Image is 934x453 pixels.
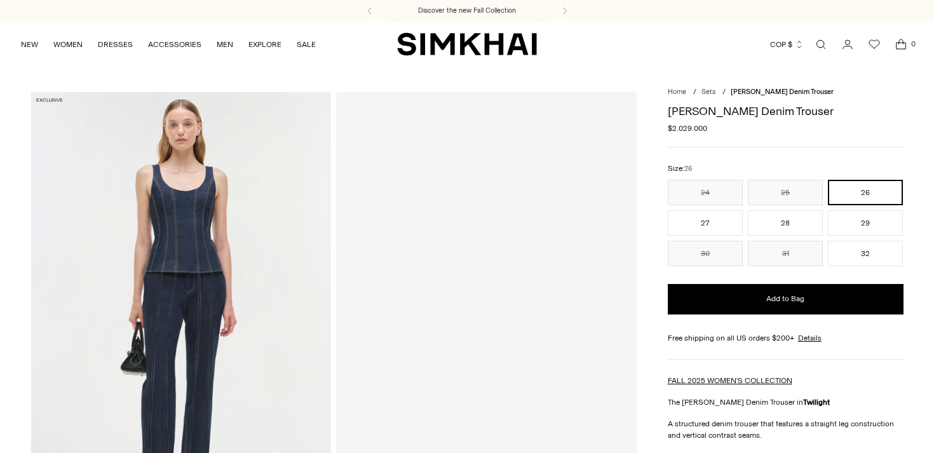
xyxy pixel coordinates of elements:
div: / [693,87,696,98]
a: DRESSES [98,30,133,58]
a: Open search modal [808,32,834,57]
span: Add to Bag [766,294,804,304]
a: SALE [297,30,316,58]
button: 29 [828,210,903,236]
a: NEW [21,30,38,58]
button: 24 [668,180,743,205]
a: Details [798,332,822,344]
div: Free shipping on all US orders $200+ [668,332,904,344]
p: The [PERSON_NAME] Denim Trouser in [668,396,904,408]
a: Go to the account page [835,32,860,57]
a: EXPLORE [248,30,281,58]
button: 31 [748,241,823,266]
a: SIMKHAI [397,32,537,57]
a: Sets [701,88,715,96]
strong: Twilight [803,398,830,407]
nav: breadcrumbs [668,87,904,98]
div: / [722,87,726,98]
a: FALL 2025 WOMEN'S COLLECTION [668,376,792,385]
button: 27 [668,210,743,236]
span: 26 [684,165,692,173]
button: 26 [828,180,903,205]
a: MEN [217,30,233,58]
p: A structured denim trouser that features a straight leg construction and vertical contrast seams. [668,418,904,441]
a: Discover the new Fall Collection [418,6,516,16]
h1: [PERSON_NAME] Denim Trouser [668,105,904,117]
a: ACCESSORIES [148,30,201,58]
button: Add to Bag [668,284,904,314]
label: Size: [668,163,692,175]
span: [PERSON_NAME] Denim Trouser [731,88,834,96]
button: 28 [748,210,823,236]
a: Wishlist [862,32,887,57]
a: Open cart modal [888,32,914,57]
span: 0 [907,38,919,50]
button: COP $ [770,30,804,58]
button: 32 [828,241,903,266]
button: 25 [748,180,823,205]
a: WOMEN [53,30,83,58]
span: $2.029.000 [668,123,707,134]
button: 30 [668,241,743,266]
a: Home [668,88,686,96]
